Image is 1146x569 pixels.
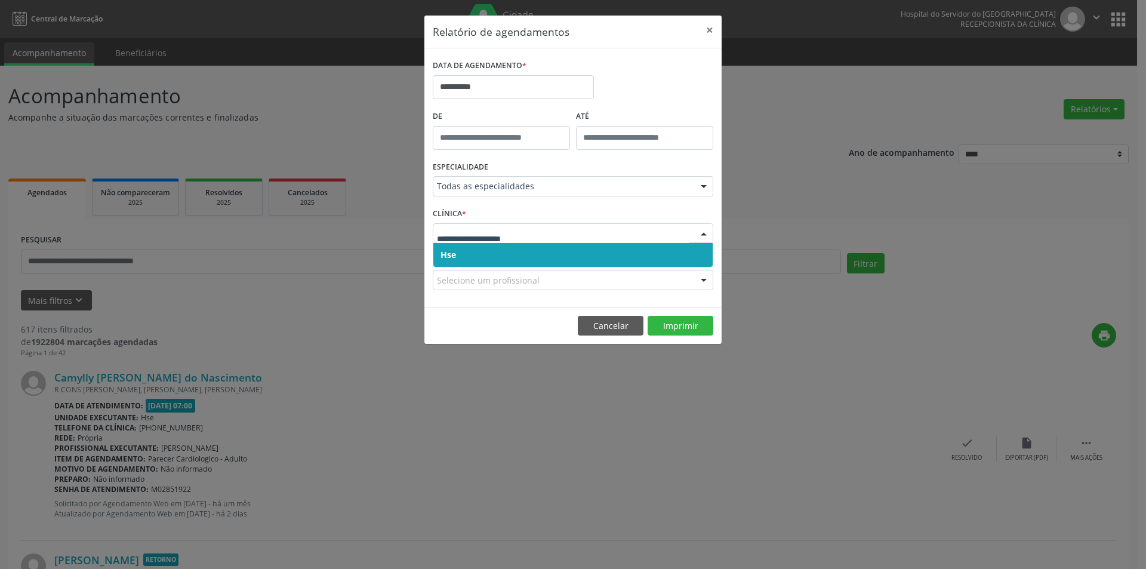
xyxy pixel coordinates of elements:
[698,16,722,45] button: Close
[648,316,713,336] button: Imprimir
[440,249,456,260] span: Hse
[437,274,540,287] span: Selecione um profissional
[433,158,488,177] label: ESPECIALIDADE
[433,24,569,39] h5: Relatório de agendamentos
[437,180,689,192] span: Todas as especialidades
[576,107,713,126] label: ATÉ
[433,57,526,75] label: DATA DE AGENDAMENTO
[433,107,570,126] label: De
[578,316,643,336] button: Cancelar
[433,205,466,223] label: CLÍNICA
